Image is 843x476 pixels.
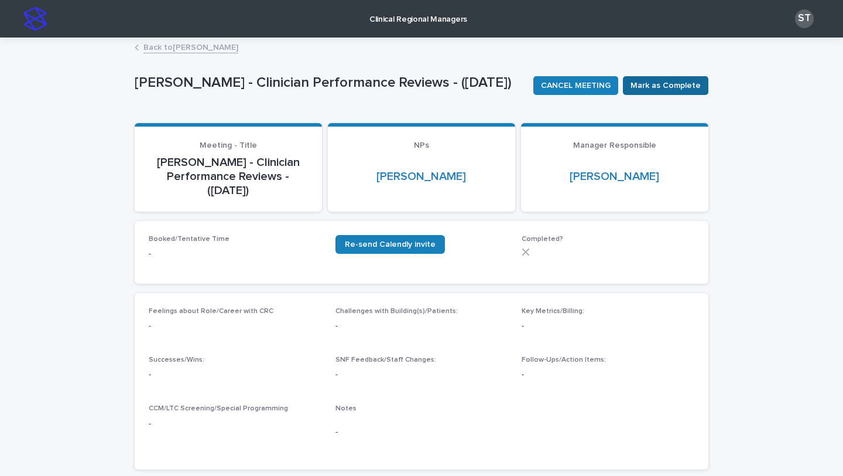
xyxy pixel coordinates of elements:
span: CCM/LTC Screening/Special Programming [149,405,288,412]
p: - [149,369,321,381]
p: - [149,418,321,430]
span: NPs [414,141,429,149]
p: - [335,320,508,332]
span: Booked/Tentative Time [149,236,229,243]
span: Meeting - Title [200,141,257,149]
p: - [335,426,508,438]
span: Challenges with Building(s)/Patients: [335,308,458,315]
span: CANCEL MEETING [541,80,611,91]
p: [PERSON_NAME] - Clinician Performance Reviews - ([DATE]) [135,74,524,91]
a: Re-send Calendly invite [335,235,445,254]
a: Back to[PERSON_NAME] [143,40,238,53]
p: [PERSON_NAME] - Clinician Performance Reviews - ([DATE]) [149,155,308,198]
span: Manager Responsible [573,141,656,149]
button: CANCEL MEETING [533,76,618,95]
a: [PERSON_NAME] [570,169,659,183]
img: stacker-logo-s-only.png [23,7,47,30]
span: Notes [335,405,357,412]
span: SNF Feedback/Staff Changes: [335,356,436,363]
span: Successes/Wins: [149,356,204,363]
span: Mark as Complete [630,80,701,91]
span: Completed? [522,236,563,243]
div: ST [795,9,814,28]
p: - [522,320,694,332]
p: - [335,369,508,381]
p: - [522,369,694,381]
span: Feelings about Role/Career with CRC [149,308,273,315]
span: Key Metrics/Billing: [522,308,584,315]
span: Follow-Ups/Action Items: [522,356,606,363]
p: - [149,248,321,260]
button: Mark as Complete [623,76,708,95]
a: [PERSON_NAME] [376,169,466,183]
p: - [149,320,321,332]
span: Re-send Calendly invite [345,240,436,249]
